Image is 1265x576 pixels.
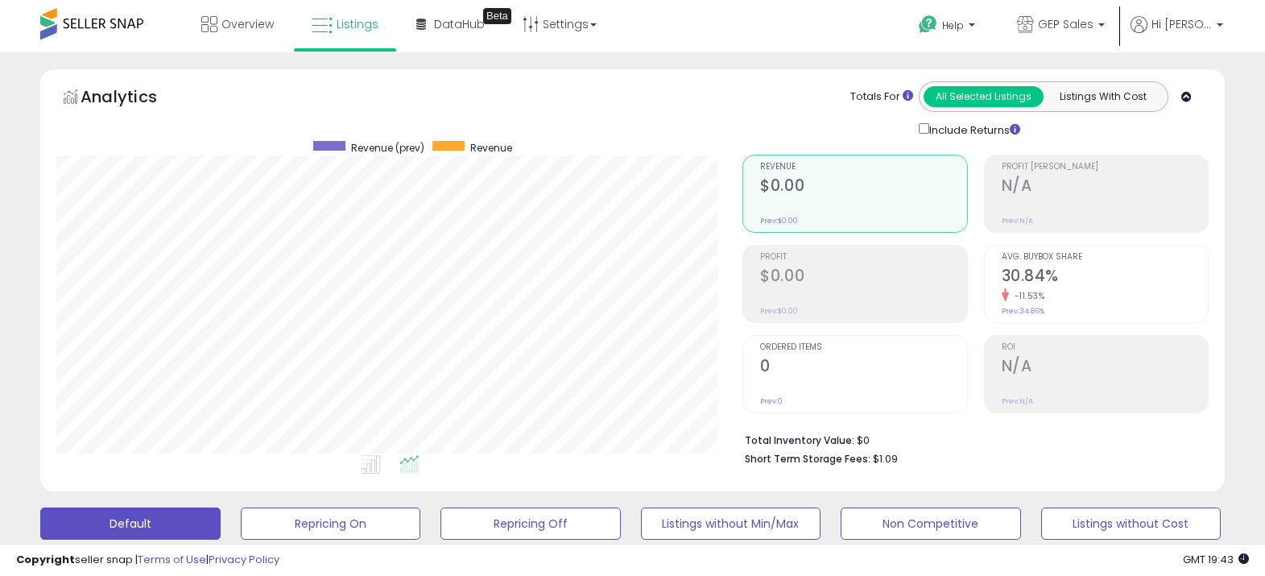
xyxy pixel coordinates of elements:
[1009,290,1045,302] small: -11.53%
[906,2,991,52] a: Help
[641,508,821,540] button: Listings without Min/Max
[1002,267,1208,288] h2: 30.84%
[1002,357,1208,379] h2: N/A
[841,508,1021,540] button: Non Competitive
[760,253,966,262] span: Profit
[434,16,485,32] span: DataHub
[745,452,870,466] b: Short Term Storage Fees:
[40,508,221,540] button: Default
[942,19,964,32] span: Help
[483,8,511,24] div: Tooltip anchor
[850,89,913,105] div: Totals For
[1043,86,1163,107] button: Listings With Cost
[16,552,75,567] strong: Copyright
[1183,552,1249,567] span: 2025-10-6 19:43 GMT
[1002,253,1208,262] span: Avg. Buybox Share
[1038,16,1093,32] span: GEP Sales
[16,553,279,568] div: seller snap | |
[760,163,966,172] span: Revenue
[1002,306,1044,316] small: Prev: 34.86%
[1002,216,1033,226] small: Prev: N/A
[470,141,512,155] span: Revenue
[1131,16,1223,52] a: Hi [PERSON_NAME]
[760,267,966,288] h2: $0.00
[241,508,421,540] button: Repricing On
[760,306,798,316] small: Prev: $0.00
[760,357,966,379] h2: 0
[1041,508,1222,540] button: Listings without Cost
[918,15,938,35] i: Get Help
[745,429,1197,449] li: $0
[907,120,1040,139] div: Include Returns
[924,86,1044,107] button: All Selected Listings
[221,16,274,32] span: Overview
[337,16,378,32] span: Listings
[1002,343,1208,352] span: ROI
[760,396,783,406] small: Prev: 0
[209,552,279,567] a: Privacy Policy
[760,343,966,352] span: Ordered Items
[760,216,798,226] small: Prev: $0.00
[138,552,206,567] a: Terms of Use
[760,176,966,198] h2: $0.00
[1002,176,1208,198] h2: N/A
[745,433,854,447] b: Total Inventory Value:
[1002,396,1033,406] small: Prev: N/A
[1002,163,1208,172] span: Profit [PERSON_NAME]
[351,141,424,155] span: Revenue (prev)
[81,85,188,112] h5: Analytics
[440,508,621,540] button: Repricing Off
[873,451,898,466] span: $1.09
[1151,16,1212,32] span: Hi [PERSON_NAME]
